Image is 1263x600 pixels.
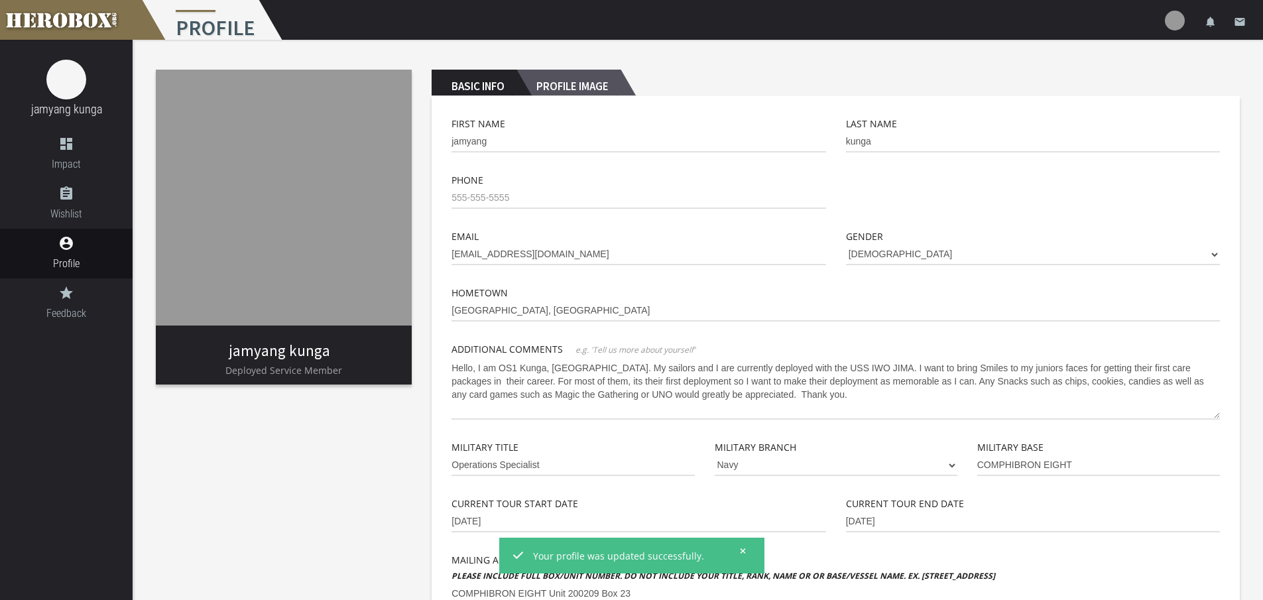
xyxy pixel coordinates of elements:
label: Phone [451,172,483,188]
input: MM-DD-YYYY [451,511,825,532]
h2: Basic Info [432,70,516,96]
label: Last Name [846,116,897,131]
img: user-image [1165,11,1185,30]
label: Military Branch [715,440,796,455]
img: image [46,60,86,99]
label: Email [451,229,479,244]
b: Please include full box/unit number. Do not include your title, rank, name or or base/vessel name... [451,570,995,581]
i: email [1234,16,1246,28]
label: First Name [451,116,505,131]
label: Mailing Address [451,552,995,583]
label: Military Title [451,440,518,455]
label: Hometown [451,285,508,300]
a: jamyang kunga [229,341,330,360]
input: 555-555-5555 [451,188,825,209]
label: Current Tour End Date [846,496,964,511]
label: Additional Comments [451,341,563,357]
i: notifications [1205,16,1217,28]
label: Current Tour Start Date [451,496,578,511]
span: Your profile was updated successfully. [533,548,730,564]
a: jamyang kunga [31,102,102,116]
i: account_circle [58,235,74,251]
label: Gender [846,229,883,244]
p: Deployed Service Member [156,363,412,378]
img: image [156,70,412,326]
span: e.g. 'Tell us more about yourself' [575,344,695,355]
input: MM-DD-YYYY [846,511,1220,532]
label: Military Base [977,440,1044,455]
h2: Profile Image [516,70,621,96]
